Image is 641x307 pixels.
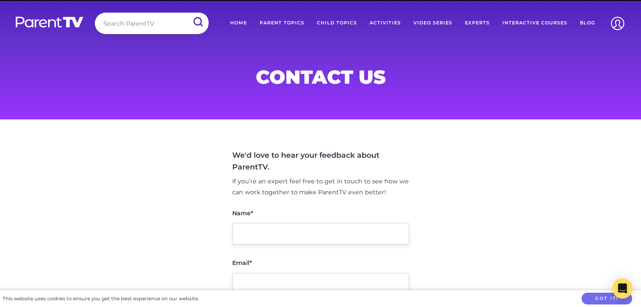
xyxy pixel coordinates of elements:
[311,13,363,34] a: Child Topics
[3,294,199,303] div: This website uses cookies to ensure you get the best experience on our website.
[612,278,633,299] div: Open Intercom Messenger
[363,13,407,34] a: Activities
[187,13,209,32] input: Submit
[15,16,84,28] img: parenttv-logo-white.4c85aaf.svg
[232,176,409,198] p: If you’re an expert feel free to get in touch to see how we can work together to make ParentTV ev...
[607,13,628,34] img: Account
[253,13,311,34] a: Parent Topics
[118,69,524,85] h1: Contact Us
[459,13,496,34] a: Experts
[224,13,253,34] a: Home
[232,210,253,216] label: Name*
[574,13,601,34] a: Blog
[95,13,209,34] input: Search ParentTV
[582,293,632,305] button: Got it!
[232,260,252,266] label: Email*
[496,13,574,34] a: Interactive Courses
[232,149,409,173] h4: We'd love to hear your feedback about ParentTV.
[407,13,459,34] a: Video Series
